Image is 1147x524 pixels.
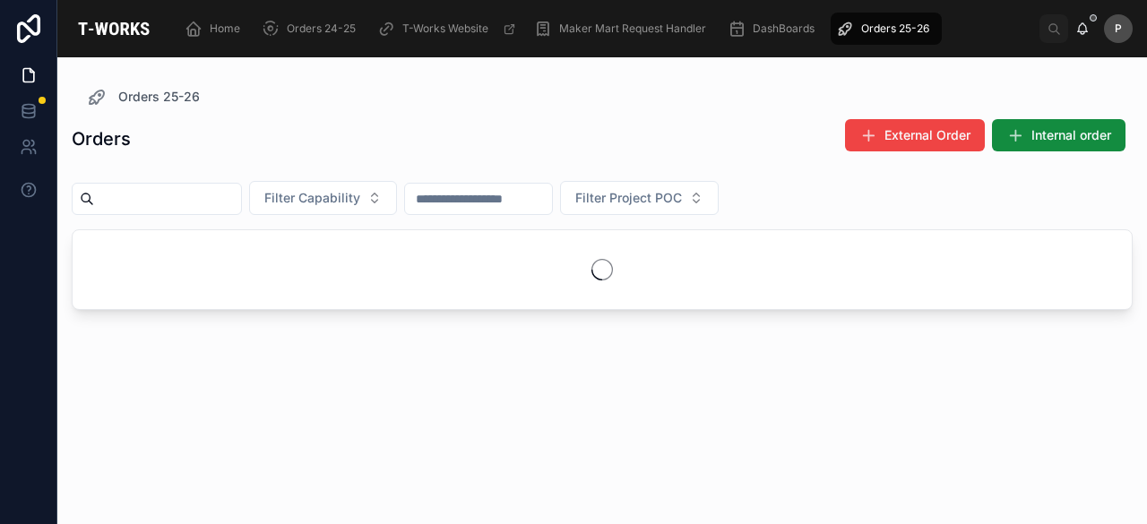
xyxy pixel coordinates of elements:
span: Orders 24-25 [287,21,356,36]
button: Internal order [992,119,1125,151]
span: Filter Capability [264,189,360,207]
span: Home [210,21,240,36]
span: Filter Project POC [575,189,682,207]
button: External Order [845,119,985,151]
div: scrollable content [170,9,1039,48]
a: T-Works Website [372,13,525,45]
a: DashBoards [722,13,827,45]
a: Orders 25-26 [86,86,200,107]
span: T-Works Website [402,21,488,36]
img: App logo [72,14,156,43]
a: Home [179,13,253,45]
span: Internal order [1031,126,1111,144]
span: P [1115,21,1122,36]
span: External Order [884,126,970,144]
a: Orders 24-25 [256,13,368,45]
h1: Orders [72,126,131,151]
span: Orders 25-26 [118,88,200,106]
span: Maker Mart Request Handler [559,21,706,36]
a: Maker Mart Request Handler [529,13,719,45]
span: DashBoards [753,21,815,36]
button: Select Button [560,181,719,215]
button: Select Button [249,181,397,215]
a: Orders 25-26 [831,13,942,45]
span: Orders 25-26 [861,21,929,36]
